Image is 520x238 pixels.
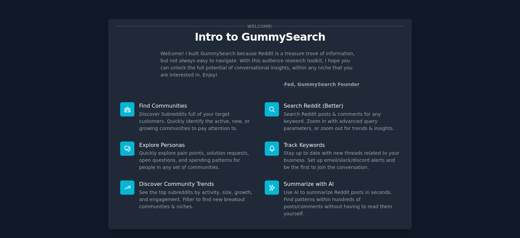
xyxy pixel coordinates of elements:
[284,142,400,149] p: Track Keywords
[139,142,255,149] p: Explore Personas
[160,50,360,79] p: Welcome! I built GummySearch because Reddit is a treasure trove of information, but not always ea...
[284,150,400,171] dd: Stay up to date with new threads related to your business. Set up email/slack/discord alerts and ...
[284,102,400,109] p: Search Reddit (Better)
[284,111,400,132] dd: Search Reddit posts & comments for any keyword. Zoom in with advanced query parameters, or zoom o...
[139,150,255,171] dd: Quickly explore pain points, solution requests, open questions, and spending patterns for people ...
[284,82,360,87] a: Fed, GummySearch Founder
[282,81,360,88] div: -
[139,180,255,188] p: Discover Community Trends
[284,180,400,188] p: Summarize with AI
[246,23,274,30] span: Welcome!
[139,189,255,210] dd: See the top subreddits by activity, size, growth, and engagement. Filter to find new breakout com...
[115,31,405,43] p: Intro to GummySearch
[284,189,400,217] dd: Use AI to summarize Reddit posts in seconds. Find patterns within hundreds of posts/comments with...
[139,102,255,109] p: Find Communities
[139,111,255,132] dd: Discover Subreddits full of your target customers. Quickly identify the active, new, or growing c...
